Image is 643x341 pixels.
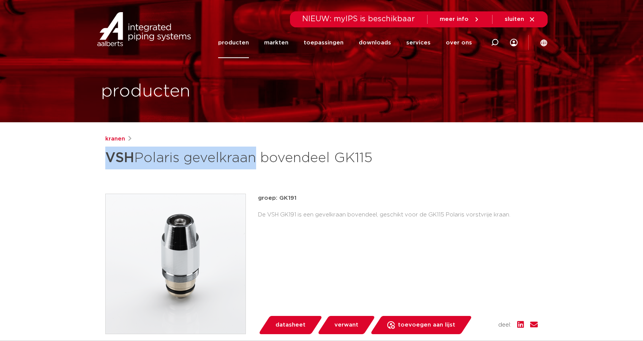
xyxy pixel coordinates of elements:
[258,194,538,203] p: groep: GK191
[264,27,288,58] a: markten
[505,16,524,22] span: sluiten
[440,16,469,22] span: meer info
[105,134,125,144] a: kranen
[334,319,358,331] span: verwant
[446,27,472,58] a: over ons
[304,27,344,58] a: toepassingen
[258,316,323,334] a: datasheet
[498,320,511,330] span: deel:
[218,27,249,58] a: producten
[359,27,391,58] a: downloads
[398,319,455,331] span: toevoegen aan lijst
[106,194,245,334] img: Product Image for VSH Polaris gevelkraan bovendeel GK115
[302,15,415,23] span: NIEUW: myIPS is beschikbaar
[101,79,190,104] h1: producten
[505,16,535,23] a: sluiten
[406,27,431,58] a: services
[218,27,472,58] nav: Menu
[258,209,538,221] div: De VSH GK191 is een gevelkraan bovendeel, geschikt voor de GK115 Polaris vorstvrije kraan.
[440,16,480,23] a: meer info
[317,316,375,334] a: verwant
[510,27,518,58] div: my IPS
[105,151,134,165] strong: VSH
[276,319,306,331] span: datasheet
[105,147,391,169] h1: Polaris gevelkraan bovendeel GK115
